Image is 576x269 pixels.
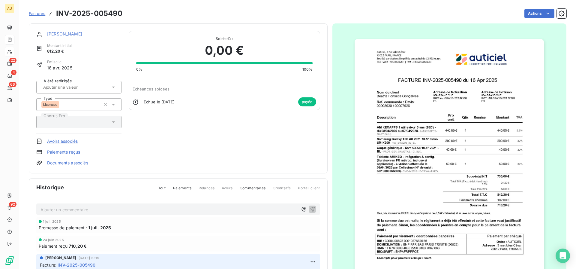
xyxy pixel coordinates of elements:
span: 710,20 € [69,243,87,249]
span: Échéances soldées [133,87,170,91]
span: Montant initial [47,43,72,48]
div: Open Intercom Messenger [556,249,570,263]
span: 1 juil. 2025 [88,225,111,231]
span: Tout [158,185,166,196]
div: AU [5,4,14,13]
span: 0% [136,67,142,72]
span: Paiements [173,185,191,196]
h3: INV-2025-005490 [56,8,122,19]
span: 22 [9,58,16,63]
span: Commentaires [240,185,265,196]
button: Actions [524,9,554,18]
span: payée [298,97,316,106]
span: Creditsafe [273,185,291,196]
span: Paiement reçu [39,243,67,249]
span: 66 [9,82,16,87]
img: Logo LeanPay [5,256,14,265]
span: Promesse de paiement : [39,225,87,231]
span: [PERSON_NAME] [45,255,76,261]
span: Historique [36,183,64,191]
input: Ajouter une valeur [43,84,103,90]
a: Factures [29,11,45,17]
a: Documents associés [47,160,88,166]
span: 0,00 € [205,41,244,60]
span: Relances [199,185,214,196]
span: Solde dû : [136,36,313,41]
span: 16 avr. 2025 [47,65,72,71]
span: [DATE] 10:15 [79,256,99,260]
span: Émise le [47,59,72,65]
span: 92 [9,202,16,207]
span: 1 juil. 2025 [43,220,61,223]
span: Facture : [40,262,56,268]
span: 812,20 € [47,48,72,54]
span: Échue le [DATE] [144,99,175,104]
span: 24 juin 2025 [43,238,64,242]
span: INV-2025-005490 [58,262,95,268]
span: 100% [302,67,313,72]
span: 4 [11,70,16,75]
span: Portail client [298,185,320,196]
a: [PERSON_NAME] [47,31,82,36]
span: Avoirs [222,185,232,196]
a: Paiements reçus [47,149,80,155]
span: Licences [43,103,57,106]
a: Avoirs associés [47,138,78,144]
span: Factures [29,11,45,16]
